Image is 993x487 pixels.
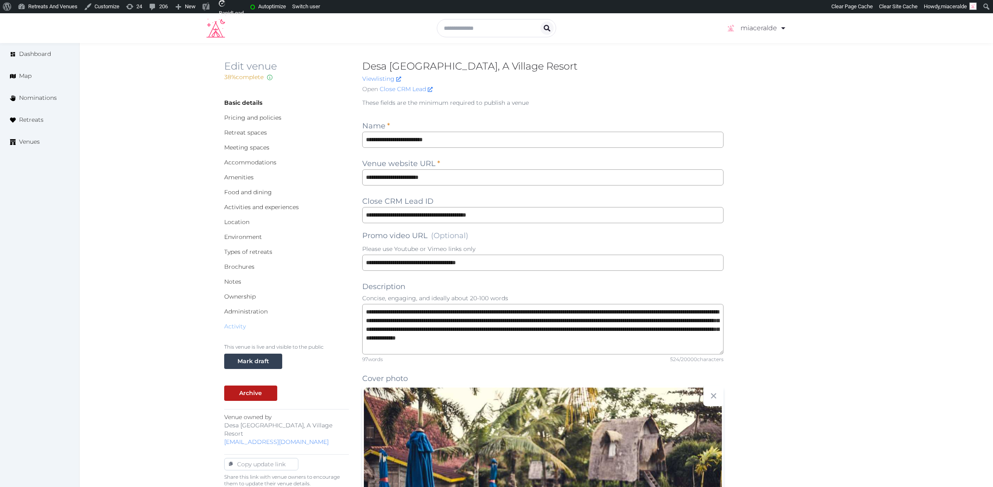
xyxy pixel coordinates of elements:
a: Notes [224,278,241,285]
p: Concise, engaging, and ideally about 20-100 words [362,294,724,302]
span: Desa [GEOGRAPHIC_DATA], A Village Resort [224,422,332,437]
a: Viewlisting [362,75,401,82]
p: This venue is live and visible to the public [224,344,349,350]
h2: Desa [GEOGRAPHIC_DATA], A Village Resort [362,60,724,73]
span: Retreats [19,116,44,124]
a: Pricing and policies [224,114,281,121]
a: Meeting spaces [224,144,269,151]
a: Activities and experiences [224,203,299,211]
button: Mark draft [224,354,282,369]
span: miaceralde [941,3,967,10]
p: These fields are the minimum required to publish a venue [362,99,724,107]
a: Accommodations [224,159,276,166]
label: Description [362,281,405,292]
a: Activity [224,323,246,330]
div: Copy update link [234,460,289,468]
a: miaceralde [726,17,787,40]
a: Location [224,218,249,226]
span: Map [19,72,31,80]
p: Share this link with venue owners to encourage them to update their venue details. [224,474,349,487]
label: Promo video URL [362,230,468,241]
a: [EMAIL_ADDRESS][DOMAIN_NAME] [224,438,329,446]
button: Copy update link [224,458,298,470]
label: Name [362,120,390,132]
a: Types of retreats [224,248,272,256]
div: Archive [240,389,262,398]
a: Retreat spaces [224,129,267,136]
h2: Edit venue [224,60,349,73]
label: Cover photo [362,373,408,384]
span: (Optional) [431,231,468,240]
div: 97 words [362,356,383,363]
span: Dashboard [19,50,51,58]
span: 38 % complete [224,73,264,81]
span: Clear Page Cache [831,3,873,10]
a: Amenities [224,174,254,181]
div: Mark draft [237,357,269,366]
div: 524 / 20000 characters [670,356,724,363]
a: Brochures [224,263,254,270]
label: Close CRM Lead ID [362,195,434,207]
span: Nominations [19,94,57,102]
a: Close CRM Lead [380,85,433,94]
p: Venue owned by [224,413,349,446]
a: Food and dining [224,188,272,196]
p: Please use Youtube or Vimeo links only [362,245,724,253]
span: Clear Site Cache [879,3,918,10]
a: Basic details [224,99,262,106]
a: Administration [224,308,268,315]
a: Ownership [224,293,256,300]
span: Venues [19,137,40,146]
label: Venue website URL [362,158,440,169]
button: Archive [224,386,277,401]
span: Open [362,85,378,94]
a: Environment [224,233,262,241]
